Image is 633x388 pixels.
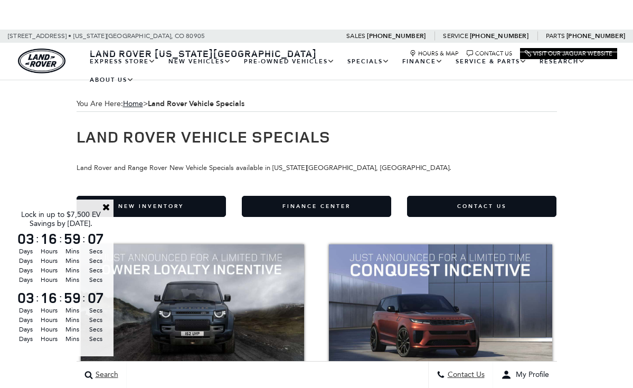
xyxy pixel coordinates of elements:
[86,290,106,305] span: 07
[242,196,391,217] a: Finance Center
[82,290,86,306] span: :
[39,256,59,266] span: Hours
[62,315,82,325] span: Mins
[493,362,557,388] button: Open user profile menu
[445,371,485,380] span: Contact Us
[62,256,82,266] span: Mins
[59,231,62,247] span: :
[238,52,341,71] a: Pre-Owned Vehicles
[123,99,143,108] a: Home
[86,334,106,344] span: Secs
[21,210,101,228] span: Lock in up to $7,500 EV Savings by [DATE].
[410,50,459,57] a: Hours & Map
[39,247,59,256] span: Hours
[62,325,82,334] span: Mins
[175,30,184,43] span: CO
[16,334,36,344] span: Days
[39,290,59,305] span: 16
[77,96,557,112] div: Breadcrumbs
[62,290,82,305] span: 59
[329,244,552,370] img: Conquest Incentive Up To $3,000
[86,256,106,266] span: Secs
[16,306,36,315] span: Days
[62,266,82,275] span: Mins
[533,52,592,71] a: Research
[18,49,65,73] a: land-rover
[566,32,625,40] a: [PHONE_NUMBER]
[8,30,72,43] span: [STREET_ADDRESS] •
[86,306,106,315] span: Secs
[86,325,106,334] span: Secs
[86,275,106,285] span: Secs
[16,315,36,325] span: Days
[546,32,565,40] span: Parts
[16,325,36,334] span: Days
[16,256,36,266] span: Days
[86,231,106,246] span: 07
[93,371,118,380] span: Search
[39,231,59,246] span: 16
[62,247,82,256] span: Mins
[86,315,106,325] span: Secs
[86,266,106,275] span: Secs
[16,247,36,256] span: Days
[470,32,528,40] a: [PHONE_NUMBER]
[39,315,59,325] span: Hours
[82,231,86,247] span: :
[36,290,39,306] span: :
[525,50,612,57] a: Visit Our Jaguar Website
[18,49,65,73] img: Land Rover
[16,266,36,275] span: Days
[162,52,238,71] a: New Vehicles
[77,196,226,217] a: New Inventory
[512,371,549,380] span: My Profile
[467,50,512,57] a: Contact Us
[16,290,36,305] span: 03
[59,290,62,306] span: :
[90,47,317,60] span: Land Rover [US_STATE][GEOGRAPHIC_DATA]
[341,52,396,71] a: Specials
[62,334,82,344] span: Mins
[101,202,111,212] a: Close
[62,306,82,315] span: Mins
[449,52,533,71] a: Service & Parts
[77,96,557,112] span: You Are Here:
[39,334,59,344] span: Hours
[77,150,557,174] p: Land Rover and Range Rover New Vehicle Specials available in [US_STATE][GEOGRAPHIC_DATA], [GEOGRA...
[39,266,59,275] span: Hours
[83,47,323,60] a: Land Rover [US_STATE][GEOGRAPHIC_DATA]
[186,30,205,43] span: 80905
[39,306,59,315] span: Hours
[83,71,140,89] a: About Us
[62,231,82,246] span: 59
[39,325,59,334] span: Hours
[81,244,304,370] img: Owner Loyalty Up To $4,000
[8,32,205,40] a: [STREET_ADDRESS] • [US_STATE][GEOGRAPHIC_DATA], CO 80905
[36,231,39,247] span: :
[39,275,59,285] span: Hours
[148,99,244,109] strong: Land Rover Vehicle Specials
[407,196,556,217] a: Contact Us
[123,99,244,108] span: >
[83,52,162,71] a: EXPRESS STORE
[16,231,36,246] span: 03
[396,52,449,71] a: Finance
[16,275,36,285] span: Days
[73,30,173,43] span: [US_STATE][GEOGRAPHIC_DATA],
[86,247,106,256] span: Secs
[62,275,82,285] span: Mins
[77,128,557,145] h1: Land Rover Vehicle Specials
[83,52,617,89] nav: Main Navigation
